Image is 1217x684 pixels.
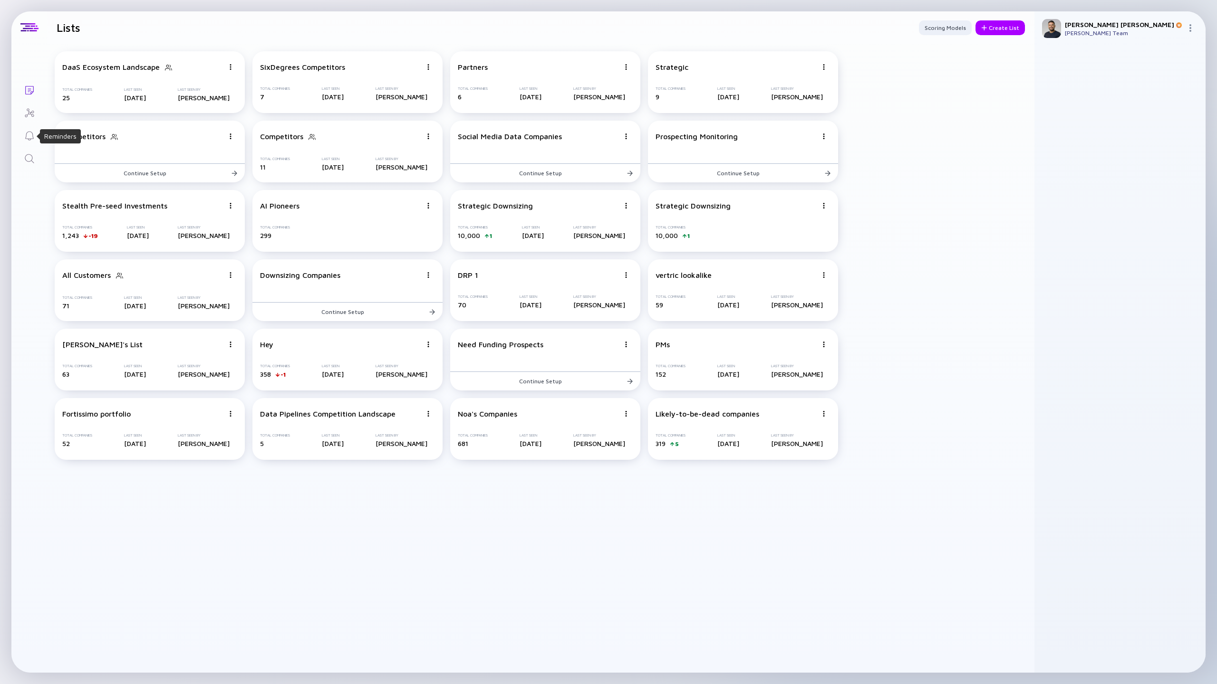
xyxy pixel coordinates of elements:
div: Strategic Downsizing [458,201,533,210]
span: 9 [656,93,659,101]
div: Last Seen By [376,433,427,437]
div: Last Seen By [771,86,823,91]
div: [DATE] [717,439,739,447]
div: Total Companies [260,364,290,368]
div: Last Seen [322,364,344,368]
div: [PERSON_NAME] [573,93,625,101]
div: Last Seen By [573,294,625,299]
img: Menu [228,203,233,209]
div: [PERSON_NAME]'s List [62,340,143,349]
div: [PERSON_NAME] [573,439,625,447]
div: Strategic Downsizing [656,201,731,210]
span: 1,243 [62,231,79,239]
span: 71 [62,302,69,310]
div: vertric lookalike [656,271,712,279]
span: 52 [62,439,70,447]
div: Last Seen [717,433,739,437]
img: Menu [425,272,431,278]
div: Total Companies [62,225,98,229]
img: Menu [425,133,431,139]
span: 10,000 [656,231,678,239]
div: Strategic [656,63,688,71]
span: 681 [458,439,468,447]
div: [PERSON_NAME] [771,439,823,447]
div: Total Companies [260,433,290,437]
div: Last Seen By [376,364,427,368]
img: Menu [821,64,827,70]
a: Reminders [11,123,47,146]
div: [DATE] [522,231,544,239]
div: [DATE] [322,163,344,171]
div: Continue Setup [118,166,182,180]
div: Reminders [44,132,77,141]
div: Competitors [260,132,303,141]
div: Last Seen By [178,364,230,368]
a: Investor Map [11,101,47,123]
button: Continue Setup [450,163,640,182]
div: Last Seen By [178,225,230,229]
div: [PERSON_NAME] [178,370,230,378]
span: 7 [260,93,264,101]
h1: Lists [57,21,80,34]
div: Last Seen [127,225,149,229]
div: Last Seen [124,364,146,368]
img: Menu [228,272,233,278]
img: Menu [623,203,629,209]
div: Last Seen [717,294,739,299]
div: [DATE] [322,93,344,101]
div: Total Companies [656,364,686,368]
div: Noa's Companies [458,409,517,418]
div: Downsizing Companies [260,271,340,279]
div: Last Seen [520,433,541,437]
div: Last Seen By [771,294,823,299]
img: Menu [623,272,629,278]
img: Menu [623,64,629,70]
div: DaaS Ecosystem Landscape [62,63,160,71]
div: [DATE] [322,439,344,447]
div: [PERSON_NAME] [376,163,427,171]
div: 1 [490,232,492,239]
div: Data Pipelines Competition Landscape [260,409,396,418]
div: Total Companies [62,295,92,300]
a: Lists [11,78,47,101]
span: 63 [62,370,69,378]
div: Prospecting Monitoring [656,132,738,141]
div: Continue Setup [711,166,775,180]
div: Last Seen By [178,295,230,300]
div: Scoring Models [919,20,972,35]
span: 70 [458,301,466,309]
div: PMs [656,340,670,349]
div: [PERSON_NAME] Team [1065,29,1183,37]
div: Total Companies [458,225,492,229]
div: Last Seen By [376,86,427,91]
img: Menu [228,64,233,70]
div: [PERSON_NAME] [178,302,230,310]
span: 358 [260,370,271,378]
div: [DATE] [717,370,739,378]
div: [PERSON_NAME] [178,94,230,102]
span: 6 [458,93,462,101]
div: Total Companies [260,157,290,161]
div: Continue Setup [513,166,577,180]
div: Last Seen By [376,157,427,161]
div: Fortissimo portfolio [62,409,131,418]
img: Menu [1187,24,1194,32]
div: Last Seen [520,86,541,91]
img: Menu [623,342,629,347]
div: [PERSON_NAME] [PERSON_NAME] [1065,20,1183,28]
div: Total Companies [62,87,92,92]
div: Total Companies [656,225,690,229]
div: [DATE] [717,93,739,101]
div: Total Companies [458,86,488,91]
button: Create List [976,20,1025,35]
div: Total Companies [656,433,686,437]
img: Menu [425,64,431,70]
div: Continue Setup [513,374,577,389]
span: 25 [62,94,70,102]
div: [PERSON_NAME] [376,370,427,378]
div: AI Pioneers [260,201,299,210]
div: [DATE] [717,301,739,309]
div: Last Seen By [178,87,230,92]
img: Omer Profile Picture [1042,19,1061,38]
